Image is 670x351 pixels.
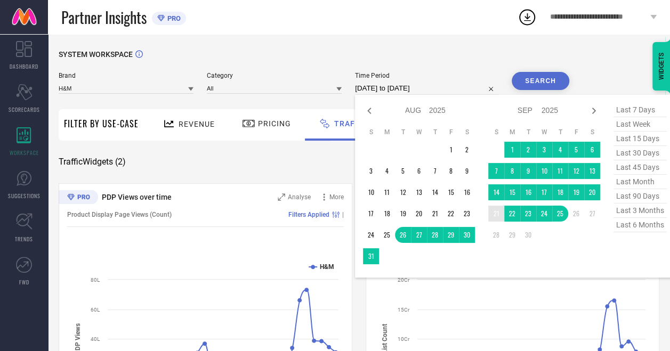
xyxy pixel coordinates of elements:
td: Fri Sep 26 2025 [568,206,584,222]
text: 80L [91,277,100,283]
td: Tue Aug 05 2025 [395,163,411,179]
span: | [342,211,344,218]
input: Select time period [355,82,498,95]
span: last 6 months [614,218,667,232]
th: Wednesday [411,128,427,136]
td: Tue Sep 09 2025 [520,163,536,179]
td: Wed Sep 24 2025 [536,206,552,222]
td: Sat Sep 20 2025 [584,184,600,200]
td: Sat Aug 23 2025 [459,206,475,222]
td: Mon Sep 08 2025 [504,163,520,179]
span: last 45 days [614,160,667,175]
td: Mon Sep 22 2025 [504,206,520,222]
td: Thu Sep 18 2025 [552,184,568,200]
span: WORKSPACE [10,149,39,157]
td: Fri Aug 29 2025 [443,227,459,243]
td: Sun Aug 17 2025 [363,206,379,222]
th: Saturday [584,128,600,136]
th: Tuesday [520,128,536,136]
td: Fri Aug 01 2025 [443,142,459,158]
td: Tue Sep 30 2025 [520,227,536,243]
td: Mon Aug 04 2025 [379,163,395,179]
div: Premium [59,190,98,206]
span: SCORECARDS [9,105,40,113]
td: Sun Sep 28 2025 [488,227,504,243]
td: Sat Aug 09 2025 [459,163,475,179]
span: Partner Insights [61,6,147,28]
td: Sun Aug 10 2025 [363,184,379,200]
span: Category [207,72,342,79]
span: SUGGESTIONS [8,192,41,200]
th: Thursday [552,128,568,136]
span: Analyse [288,193,311,201]
span: last month [614,175,667,189]
td: Sat Sep 27 2025 [584,206,600,222]
td: Fri Aug 15 2025 [443,184,459,200]
td: Sun Sep 07 2025 [488,163,504,179]
td: Sun Aug 31 2025 [363,248,379,264]
td: Fri Sep 12 2025 [568,163,584,179]
td: Sat Sep 06 2025 [584,142,600,158]
span: Product Display Page Views (Count) [67,211,172,218]
span: Time Period [355,72,498,79]
td: Sat Aug 30 2025 [459,227,475,243]
th: Tuesday [395,128,411,136]
td: Tue Aug 19 2025 [395,206,411,222]
td: Wed Sep 03 2025 [536,142,552,158]
span: Traffic [334,119,368,128]
td: Thu Aug 07 2025 [427,163,443,179]
span: DASHBOARD [10,62,38,70]
span: last week [614,117,667,132]
th: Sunday [488,128,504,136]
span: FWD [19,278,29,286]
span: Revenue [179,120,215,128]
span: SYSTEM WORKSPACE [59,50,133,59]
span: PDP Views over time [102,193,172,201]
td: Thu Sep 04 2025 [552,142,568,158]
td: Fri Aug 22 2025 [443,206,459,222]
td: Thu Sep 25 2025 [552,206,568,222]
td: Sun Sep 21 2025 [488,206,504,222]
td: Wed Aug 27 2025 [411,227,427,243]
td: Mon Aug 18 2025 [379,206,395,222]
td: Sun Aug 03 2025 [363,163,379,179]
td: Fri Aug 08 2025 [443,163,459,179]
th: Wednesday [536,128,552,136]
td: Mon Aug 25 2025 [379,227,395,243]
span: Pricing [258,119,291,128]
th: Friday [568,128,584,136]
th: Sunday [363,128,379,136]
td: Tue Sep 16 2025 [520,184,536,200]
th: Monday [379,128,395,136]
td: Wed Sep 10 2025 [536,163,552,179]
td: Tue Sep 23 2025 [520,206,536,222]
text: 60L [91,307,100,313]
span: Brand [59,72,193,79]
td: Sat Sep 13 2025 [584,163,600,179]
th: Friday [443,128,459,136]
span: last 3 months [614,203,667,218]
td: Tue Aug 26 2025 [395,227,411,243]
text: 15Cr [398,307,410,313]
td: Sun Sep 14 2025 [488,184,504,200]
span: last 7 days [614,103,667,117]
td: Mon Sep 01 2025 [504,142,520,158]
span: More [329,193,344,201]
svg: Zoom [278,193,285,201]
td: Fri Sep 19 2025 [568,184,584,200]
th: Thursday [427,128,443,136]
span: PRO [165,14,181,22]
span: TRENDS [15,235,33,243]
td: Thu Aug 28 2025 [427,227,443,243]
div: Open download list [518,7,537,27]
span: Traffic Widgets ( 2 ) [59,157,126,167]
span: last 15 days [614,132,667,146]
td: Wed Sep 17 2025 [536,184,552,200]
span: Filter By Use-Case [64,117,139,130]
text: 40L [91,336,100,342]
td: Tue Aug 12 2025 [395,184,411,200]
span: last 30 days [614,146,667,160]
text: 20Cr [398,277,410,283]
td: Mon Sep 15 2025 [504,184,520,200]
button: Search [512,72,569,90]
